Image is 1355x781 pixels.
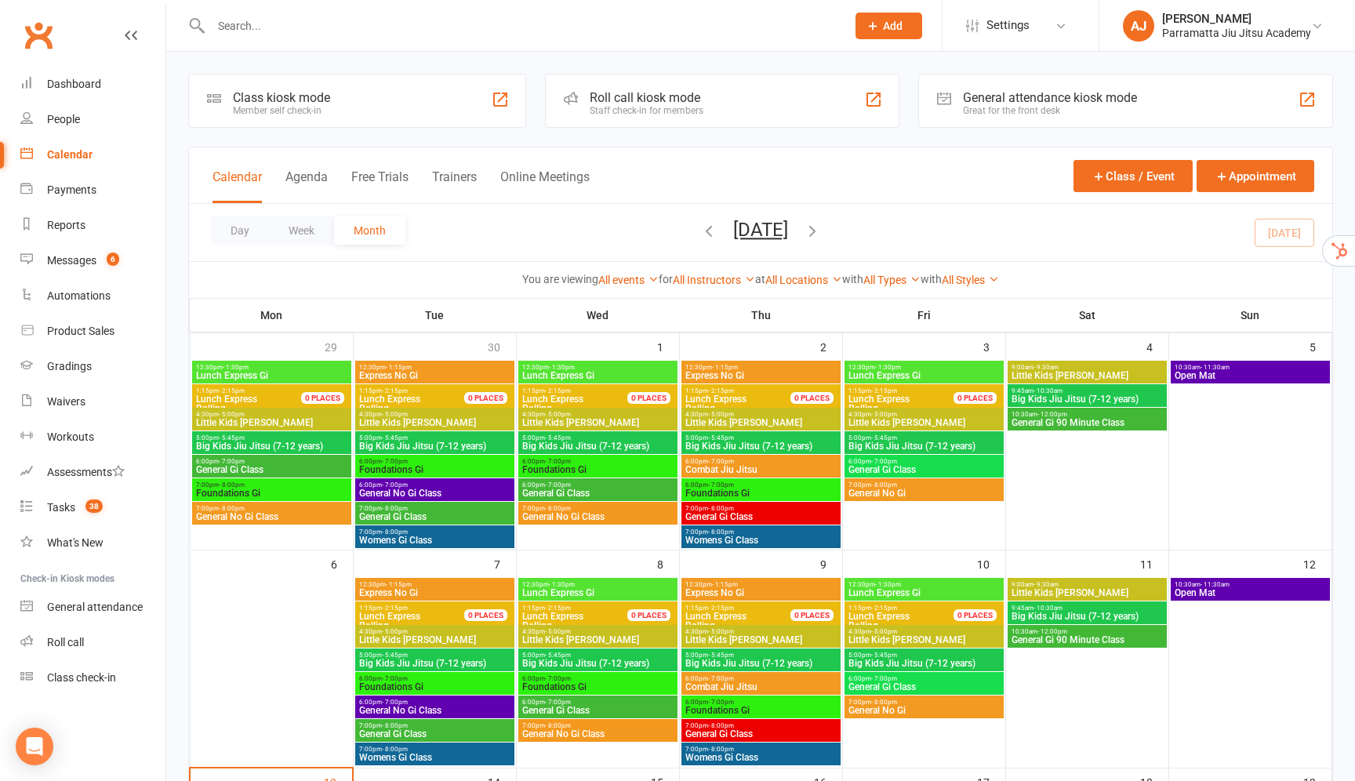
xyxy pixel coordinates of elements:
button: Month [334,216,405,245]
a: All Styles [942,274,999,286]
span: - 5:45pm [871,652,897,659]
div: General attendance [47,601,143,613]
span: - 1:30pm [223,364,249,371]
span: - 5:00pm [708,628,734,635]
span: 6:00pm [521,481,674,489]
span: Rolling [685,394,809,413]
span: Lunch Express [685,394,747,405]
a: Calendar [20,137,165,173]
th: Sat [1005,299,1168,332]
button: Free Trials [351,169,409,203]
span: 4:30pm [358,411,511,418]
span: Rolling [358,612,483,630]
a: General attendance kiosk mode [20,590,165,625]
span: 5:00pm [521,434,674,441]
span: - 1:30pm [549,581,575,588]
strong: for [659,273,673,285]
span: - 2:15pm [708,605,734,612]
span: 1:15pm [521,387,646,394]
div: Member self check-in [233,105,330,116]
span: 9:00am [1011,364,1164,371]
div: Class check-in [47,671,116,684]
button: Day [211,216,269,245]
span: 4:30pm [195,411,348,418]
a: People [20,102,165,137]
span: 6:00pm [358,675,511,682]
div: 2 [820,333,842,359]
a: Tasks 38 [20,490,165,525]
div: Parramatta Jiu Jitsu Academy [1162,26,1311,40]
span: 4:30pm [848,628,1001,635]
span: - 7:00pm [708,458,734,465]
div: 0 PLACES [790,609,834,621]
span: - 10:30am [1034,605,1063,612]
span: Big Kids Jiu Jitsu (7-12 years) [195,441,348,451]
a: Assessments [20,455,165,490]
span: Little Kids [PERSON_NAME] [685,635,837,645]
span: 6:00pm [848,458,1001,465]
span: 4:30pm [685,628,837,635]
div: 0 PLACES [464,609,507,621]
input: Search... [206,15,835,37]
span: 1:15pm [195,387,320,394]
span: - 5:45pm [545,652,571,659]
span: 12:30pm [848,581,1001,588]
div: Great for the front desk [963,105,1137,116]
div: 0 PLACES [790,392,834,404]
span: 1:15pm [685,387,809,394]
span: Express No Gi [358,588,511,598]
button: Class / Event [1073,160,1193,192]
span: Little Kids [PERSON_NAME] [358,635,511,645]
span: 12:30pm [358,581,511,588]
span: General No Gi [848,489,1001,498]
span: Big Kids Jiu Jitsu (7-12 years) [521,441,674,451]
span: Little Kids [PERSON_NAME] [521,418,674,427]
span: Foundations Gi [358,465,511,474]
span: - 2:15pm [708,387,734,394]
span: - 7:00pm [382,675,408,682]
span: Little Kids [PERSON_NAME] [1011,588,1164,598]
span: Lunch Express Gi [848,588,1001,598]
span: - 5:45pm [708,434,734,441]
span: - 5:45pm [545,434,571,441]
div: 6 [331,550,353,576]
span: Lunch Express [522,611,583,622]
span: - 1:30pm [875,581,901,588]
span: - 5:45pm [871,434,897,441]
div: Class kiosk mode [233,90,330,105]
span: - 5:00pm [219,411,245,418]
span: Little Kids [PERSON_NAME] [195,418,348,427]
span: Settings [986,8,1030,43]
span: General Gi Class [195,465,348,474]
strong: You are viewing [522,273,598,285]
span: 10:30am [1011,628,1164,635]
div: [PERSON_NAME] [1162,12,1311,26]
span: 12:30pm [521,581,674,588]
span: 7:00pm [358,529,511,536]
span: 12:30pm [848,364,1001,371]
span: 7:00pm [195,481,348,489]
div: General attendance kiosk mode [963,90,1137,105]
span: Foundations Gi [195,489,348,498]
span: 1:15pm [685,605,809,612]
div: 0 PLACES [627,609,670,621]
span: - 1:15pm [712,581,738,588]
button: Online Meetings [500,169,590,203]
div: 7 [494,550,516,576]
button: Agenda [285,169,328,203]
span: Rolling [685,612,809,630]
span: 6:00pm [358,458,511,465]
span: - 8:00pm [382,505,408,512]
span: - 7:00pm [545,675,571,682]
span: Lunch Express Gi [195,371,348,380]
span: Little Kids [PERSON_NAME] [685,418,837,427]
span: 4:30pm [685,411,837,418]
div: What's New [47,536,104,549]
span: 1:15pm [358,605,483,612]
a: All events [598,274,659,286]
div: Waivers [47,395,85,408]
span: Big Kids Jiu Jitsu (7-12 years) [358,441,511,451]
span: 10:30am [1174,581,1328,588]
span: - 5:45pm [382,652,408,659]
span: General No Gi Class [195,512,348,521]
